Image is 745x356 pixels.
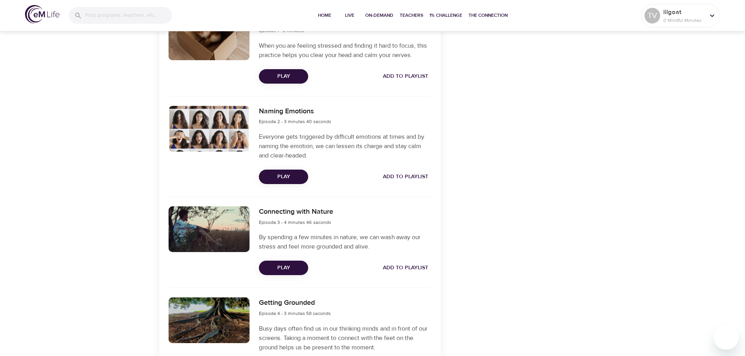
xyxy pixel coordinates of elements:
span: The Connection [469,11,508,20]
button: Add to Playlist [380,261,431,275]
p: When you are feeling stressed and finding it hard to focus, this practice helps you clear your he... [259,41,431,60]
span: Teachers [400,11,423,20]
span: On-Demand [365,11,393,20]
span: Episode 4 - 3 minutes 58 seconds [259,310,331,317]
button: Add to Playlist [380,170,431,184]
iframe: Button to launch messaging window [714,325,739,350]
p: By spending a few minutes in nature, we can wash away our stress and feel more grounded and alive. [259,233,431,251]
button: Add to Playlist [380,69,431,84]
h6: Naming Emotions [259,106,331,117]
p: Everyone gets triggered by difficult emotions at times and by naming the emotion, we can lessen i... [259,132,431,160]
h6: Getting Grounded [259,297,331,309]
span: Play [265,172,302,182]
div: TV [644,8,660,23]
span: 1% Challenge [429,11,462,20]
span: Home [315,11,334,20]
span: Live [340,11,359,20]
button: Play [259,261,308,275]
input: Find programs, teachers, etc... [85,7,172,24]
span: Play [265,72,302,81]
button: Play [259,170,308,184]
p: Busy days often find us in our thinking minds and in front of our screens. Taking a moment to con... [259,324,431,352]
img: logo [25,5,59,23]
p: lilgoat [663,7,705,17]
span: Add to Playlist [383,72,428,81]
span: Episode 3 - 4 minutes 46 seconds [259,219,331,225]
span: Add to Playlist [383,263,428,273]
p: 0 Mindful Minutes [663,17,705,24]
span: Episode 2 - 3 minutes 40 seconds [259,118,331,125]
h6: Connecting with Nature [259,206,333,218]
span: Play [265,263,302,273]
span: Add to Playlist [383,172,428,182]
button: Play [259,69,308,84]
